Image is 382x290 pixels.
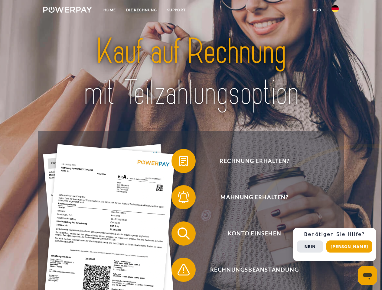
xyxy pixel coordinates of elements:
span: Mahnung erhalten? [180,185,328,209]
span: Rechnungsbeanstandung [180,258,328,282]
button: Nein [297,240,323,253]
img: qb_bill.svg [176,153,191,169]
button: [PERSON_NAME] [326,240,372,253]
a: DIE RECHNUNG [121,5,162,15]
img: de [331,5,339,12]
div: Schnellhilfe [293,228,376,261]
a: SUPPORT [162,5,191,15]
button: Mahnung erhalten? [171,185,329,209]
img: qb_bell.svg [176,190,191,205]
h3: Benötigen Sie Hilfe? [297,231,372,237]
span: Konto einsehen [180,221,328,246]
span: Rechnung erhalten? [180,149,328,173]
button: Konto einsehen [171,221,329,246]
a: Home [98,5,121,15]
img: qb_search.svg [176,226,191,241]
button: Rechnung erhalten? [171,149,329,173]
img: qb_warning.svg [176,262,191,277]
a: agb [308,5,326,15]
iframe: Schaltfläche zum Öffnen des Messaging-Fensters [358,266,377,285]
img: title-powerpay_de.svg [58,29,324,116]
button: Rechnungsbeanstandung [171,258,329,282]
img: logo-powerpay-white.svg [43,7,92,13]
